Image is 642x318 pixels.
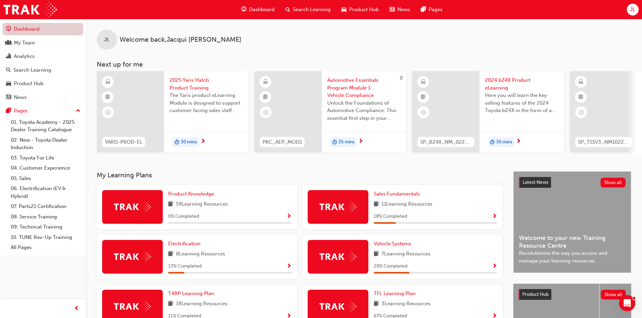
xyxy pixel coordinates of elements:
img: Trak [3,2,57,17]
span: learningResourceType_ELEARNING-icon [105,78,110,86]
img: Trak [319,301,357,312]
span: car-icon [341,5,346,14]
span: learningRecordVerb_NONE-icon [578,109,584,115]
a: 0PKC_AEP_MOD1Automotive Essentials Program Module 1: Vehicle ComplianceUnlock the Foundations of ... [254,71,406,152]
span: news-icon [390,5,395,14]
a: Product Hub [3,77,83,90]
a: guage-iconDashboard [236,3,280,16]
span: Search Learning [293,6,331,13]
span: 18 % Completed [374,213,407,220]
a: 06. Electrification (EV & Hybrid) [8,183,83,201]
span: book-icon [168,200,173,209]
img: Trak [114,202,151,212]
span: duration-icon [490,138,495,147]
span: 7 Learning Resources [381,250,430,258]
span: up-icon [76,107,81,115]
a: YARIS-PROD-EL2025 Yaris Hatch Product TrainingThe Yaris product eLearning Module is designed to s... [97,71,248,152]
iframe: Intercom live chat [619,295,635,311]
span: prev-icon [74,305,79,313]
span: 11 Learning Resources [381,200,432,209]
span: book-icon [168,300,173,308]
span: News [397,6,410,13]
span: Welcome to your new Training Resource Centre [519,234,625,249]
img: Trak [114,301,151,312]
a: 05. Sales [8,173,83,184]
span: booktick-icon [263,93,268,102]
span: guage-icon [6,26,11,32]
a: 10. TUNE Rev-Up Training [8,232,83,243]
span: Vehicle Systems [374,241,411,247]
span: search-icon [285,5,290,14]
div: Pages [14,107,28,115]
a: TFL Learning Plan [374,290,418,297]
a: news-iconNews [384,3,416,16]
button: Show Progress [286,262,292,271]
span: Product Hub [349,6,379,13]
span: 2024 bZ4X Product eLearning [485,76,558,92]
div: My Team [14,39,35,47]
span: JL [104,36,110,44]
span: 3 Learning Resources [381,300,431,308]
span: booktick-icon [579,93,583,102]
span: 0 [400,75,403,81]
span: 18 Learning Resources [176,300,227,308]
div: Search Learning [13,66,51,74]
span: chart-icon [6,54,11,60]
a: search-iconSearch Learning [280,3,336,16]
span: JL [630,6,635,13]
span: SP_BZ4X_NM_0224_EL01 [420,138,471,146]
span: book-icon [168,250,173,258]
span: YARIS-PROD-EL [105,138,143,146]
span: 8 Learning Resources [176,250,225,258]
button: DashboardMy TeamAnalyticsSearch LearningProduct HubNews [3,22,83,105]
span: 2025 Yaris Hatch Product Training [170,76,243,92]
a: car-iconProduct Hub [336,3,384,16]
span: search-icon [6,67,11,73]
span: 59 Learning Resources [176,200,228,209]
span: Show Progress [492,214,497,220]
span: learningResourceType_ELEARNING-icon [263,78,268,86]
button: Show Progress [492,262,497,271]
span: 13 % Completed [168,262,202,270]
button: JL [627,4,639,15]
span: Sales Fundamentals [374,191,420,197]
button: Show Progress [286,212,292,221]
a: 04. Customer Experience [8,163,83,173]
span: Electrification [168,241,201,247]
span: guage-icon [241,5,246,14]
div: Analytics [14,52,35,60]
span: book-icon [374,300,379,308]
img: Trak [114,251,151,262]
span: Show Progress [286,214,292,220]
a: 07. Parts21 Certification [8,201,83,212]
div: Product Hub [14,80,43,87]
a: 02. New - Toyota Dealer Induction [8,135,83,153]
span: Pages [429,6,442,13]
span: next-icon [516,139,521,145]
span: 29 % Completed [374,262,407,270]
span: 30 mins [496,138,512,146]
span: people-icon [6,40,11,46]
span: car-icon [6,81,11,87]
a: Sales Fundamentals [374,190,423,198]
a: 01. Toyota Academy - 2025 Dealer Training Catalogue [8,117,83,135]
button: Pages [3,105,83,117]
a: Analytics [3,50,83,63]
span: T4BP Learning Plan [168,290,214,296]
span: pages-icon [421,5,426,14]
a: Electrification [168,240,203,248]
a: Latest NewsShow all [519,177,625,188]
a: Latest NewsShow allWelcome to your new Training Resource CentreRevolutionise the way you access a... [513,171,631,273]
span: Revolutionise the way you access and manage your learning resources. [519,249,625,264]
span: TFL Learning Plan [374,290,416,296]
span: Show Progress [286,263,292,270]
a: Vehicle Systems [374,240,414,248]
button: Show all [601,290,626,299]
span: Here you will learn the key selling features of the 2024 Toyota bZ4X in the form of a virtual 6-p... [485,92,558,114]
h3: My Learning Plans [97,171,502,179]
span: Product Knowledge [168,191,214,197]
img: Trak [319,202,357,212]
span: book-icon [374,200,379,209]
span: learningRecordVerb_NONE-icon [263,109,269,115]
